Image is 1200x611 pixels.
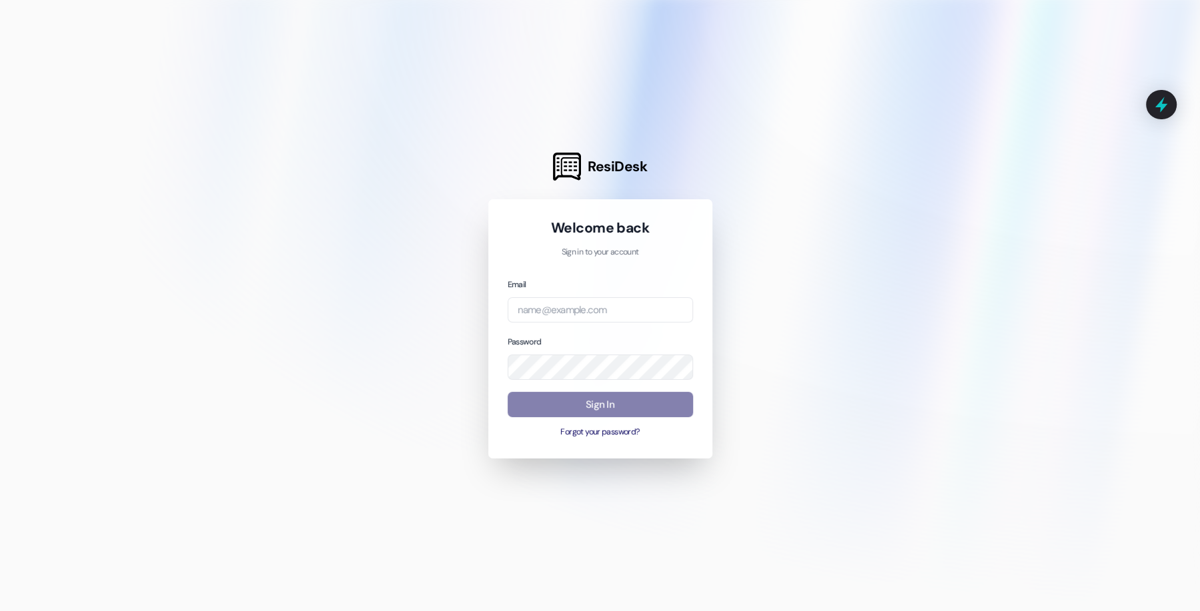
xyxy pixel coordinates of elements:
button: Forgot your password? [508,426,693,438]
label: Email [508,279,526,290]
label: Password [508,336,542,347]
h1: Welcome back [508,219,693,237]
button: Sign In [508,392,693,418]
input: name@example.com [508,297,693,323]
img: ResiDesk Logo [553,153,581,181]
p: Sign in to your account [508,247,693,259]
span: ResiDesk [588,157,647,176]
